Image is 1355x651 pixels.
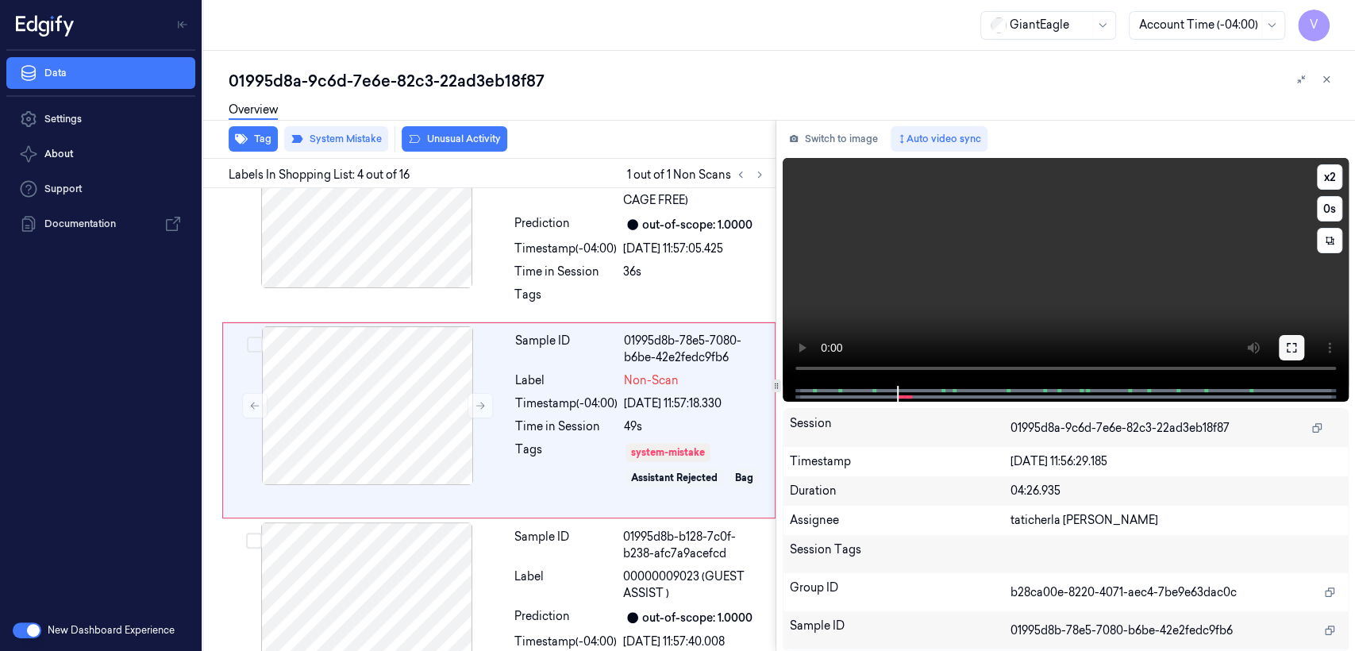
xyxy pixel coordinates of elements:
button: Select row [247,337,263,352]
span: 00000009023 (GUEST ASSIST ) [623,568,766,602]
div: Assistant Rejected [631,471,718,485]
span: 71514151464 (EGG BEST CAGE FREE) [623,175,766,209]
div: Time in Session [515,418,618,435]
button: System Mistake [284,126,388,152]
div: Time in Session [514,264,617,280]
button: Toggle Navigation [170,12,195,37]
span: 01995d8a-9c6d-7e6e-82c3-22ad3eb18f87 [1010,420,1230,437]
button: Switch to image [783,126,884,152]
div: Duration [790,483,1010,499]
button: V [1298,10,1330,41]
span: 01995d8b-78e5-7080-b6be-42e2fedc9fb6 [1010,622,1233,639]
div: Sample ID [515,333,618,366]
div: Prediction [514,608,617,627]
span: Labels In Shopping List: 4 out of 16 [229,167,410,183]
div: [DATE] 11:57:40.008 [623,634,766,650]
a: Settings [6,103,195,135]
div: Bag [735,471,753,485]
div: taticherla [PERSON_NAME] [1010,512,1342,529]
a: Support [6,173,195,205]
div: Timestamp [790,453,1010,470]
a: Documentation [6,208,195,240]
div: system-mistake [631,445,705,460]
a: Overview [229,102,278,120]
span: 1 out of 1 Non Scans [627,165,769,184]
div: 01995d8a-9c6d-7e6e-82c3-22ad3eb18f87 [229,70,1342,92]
span: Non-Scan [624,372,679,389]
div: 01995d8b-b128-7c0f-b238-afc7a9acefcd [623,529,766,562]
div: Timestamp (-04:00) [514,241,617,257]
div: Label [514,568,617,602]
div: [DATE] 11:57:05.425 [623,241,766,257]
button: Tag [229,126,278,152]
div: Group ID [790,580,1010,605]
div: Label [514,175,617,209]
div: Timestamp (-04:00) [514,634,617,650]
button: x2 [1317,164,1342,190]
div: out-of-scope: 1.0000 [642,610,753,626]
button: Auto video sync [891,126,987,152]
span: b28ca00e-8220-4071-aec4-7be9e63dac0c [1010,584,1237,601]
a: Data [6,57,195,89]
div: [DATE] 11:56:29.185 [1010,453,1342,470]
div: Sample ID [790,618,1010,643]
div: out-of-scope: 1.0000 [642,217,753,233]
div: 04:26.935 [1010,483,1342,499]
div: 36s [623,264,766,280]
div: 01995d8b-78e5-7080-b6be-42e2fedc9fb6 [624,333,765,366]
div: Prediction [514,215,617,234]
button: Select row [246,533,262,549]
div: 49s [624,418,765,435]
button: 0s [1317,196,1342,221]
div: Timestamp (-04:00) [515,395,618,412]
div: Session Tags [790,541,1010,567]
div: Tags [515,441,618,508]
button: About [6,138,195,170]
div: Session [790,415,1010,441]
button: Unusual Activity [402,126,507,152]
div: Label [515,372,618,389]
div: [DATE] 11:57:18.330 [624,395,765,412]
div: Assignee [790,512,1010,529]
div: Tags [514,287,617,312]
div: Sample ID [514,529,617,562]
